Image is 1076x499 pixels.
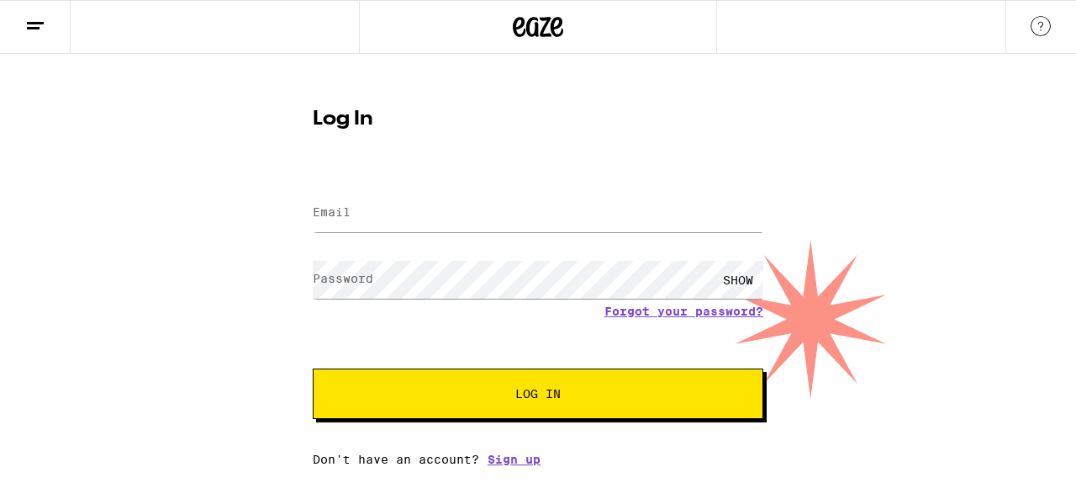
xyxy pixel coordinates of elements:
a: Forgot your password? [604,305,763,318]
label: Email [313,205,351,219]
span: Log In [515,388,561,400]
input: Email [313,194,763,232]
a: Sign up [488,453,541,466]
div: Don't have an account? [313,453,763,466]
div: SHOW [713,261,763,299]
button: Log In [313,369,763,419]
label: Password [313,272,373,285]
span: Hi. Need any help? [10,12,121,25]
h1: Log In [313,109,763,130]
